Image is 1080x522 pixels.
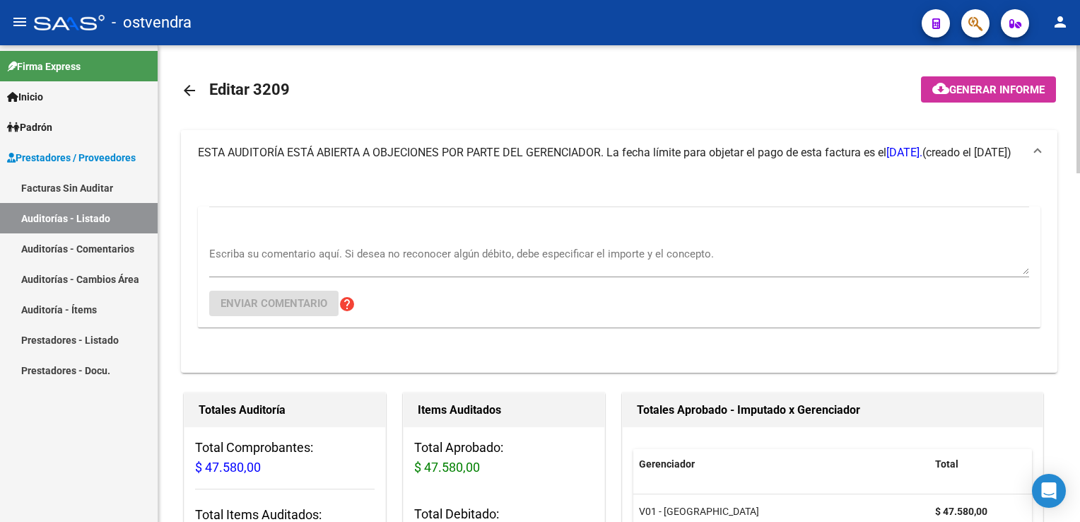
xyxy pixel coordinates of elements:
datatable-header-cell: Total [929,449,1021,480]
span: Prestadores / Proveedores [7,150,136,166]
mat-icon: cloud_download [932,80,949,97]
span: Editar 3209 [209,81,290,98]
div: ESTA AUDITORÍA ESTÁ ABIERTA A OBJECIONES POR PARTE DEL GERENCIADOR. La fecha límite para objetar ... [181,175,1057,373]
h1: Totales Aprobado - Imputado x Gerenciador [637,399,1028,422]
span: [DATE]. [886,146,922,159]
span: - ostvendra [112,7,192,38]
h1: Totales Auditoría [199,399,371,422]
span: Padrón [7,120,52,135]
mat-icon: person [1052,13,1069,30]
h1: Items Auditados [418,399,590,422]
mat-icon: help [339,296,356,313]
span: $ 47.580,00 [195,460,261,475]
button: Enviar comentario [209,291,339,316]
span: Total [935,458,958,470]
span: Generar informe [949,83,1045,96]
span: V01 - [GEOGRAPHIC_DATA] [639,506,759,517]
span: Firma Express [7,59,81,74]
mat-icon: menu [11,13,28,30]
datatable-header-cell: Gerenciador [633,449,929,480]
span: Gerenciador [639,458,695,470]
h3: Total Aprobado: [414,438,594,477]
span: (creado el [DATE]) [922,145,1011,161]
span: Enviar comentario [221,297,327,310]
span: ESTA AUDITORÍA ESTÁ ABIERTA A OBJECIONES POR PARTE DEL GERENCIADOR. La fecha límite para objetar ... [198,146,922,159]
span: Inicio [7,89,43,105]
span: $ 47.580,00 [414,460,480,475]
h3: Total Comprobantes: [195,438,375,477]
div: Open Intercom Messenger [1032,474,1066,508]
button: Generar informe [921,76,1056,103]
mat-icon: arrow_back [181,82,198,99]
mat-expansion-panel-header: ESTA AUDITORÍA ESTÁ ABIERTA A OBJECIONES POR PARTE DEL GERENCIADOR. La fecha límite para objetar ... [181,130,1057,175]
strong: $ 47.580,00 [935,506,987,517]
